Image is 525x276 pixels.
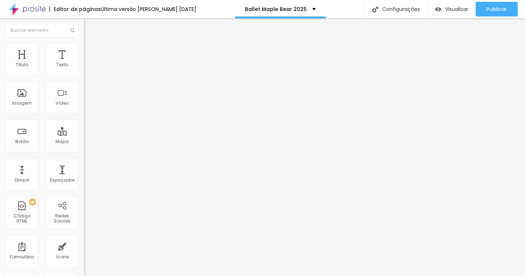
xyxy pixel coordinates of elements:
[48,213,76,224] div: Redes Sociais
[5,24,79,37] input: Buscar elemento
[428,2,476,16] button: Visualizar
[12,101,32,106] div: Imagem
[49,7,101,12] div: Editor de páginas
[15,178,29,183] div: Divisor
[70,28,75,33] img: Icone
[101,7,196,12] div: Última versão [PERSON_NAME] [DATE]
[56,101,69,106] div: Vídeo
[445,6,468,12] span: Visualizar
[50,178,75,183] div: Espaçador
[84,18,525,276] iframe: Editor
[16,62,28,67] div: Título
[10,254,34,260] div: Formulário
[56,254,69,260] div: Ícone
[7,213,36,224] div: Código HTML
[487,6,507,12] span: Publicar
[372,6,378,12] img: Icone
[435,6,441,12] img: view-1.svg
[476,2,518,16] button: Publicar
[245,7,307,12] p: Ballet Maple Bear 2025
[56,62,68,67] div: Texto
[56,139,69,144] div: Mapa
[15,139,29,144] div: Botão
